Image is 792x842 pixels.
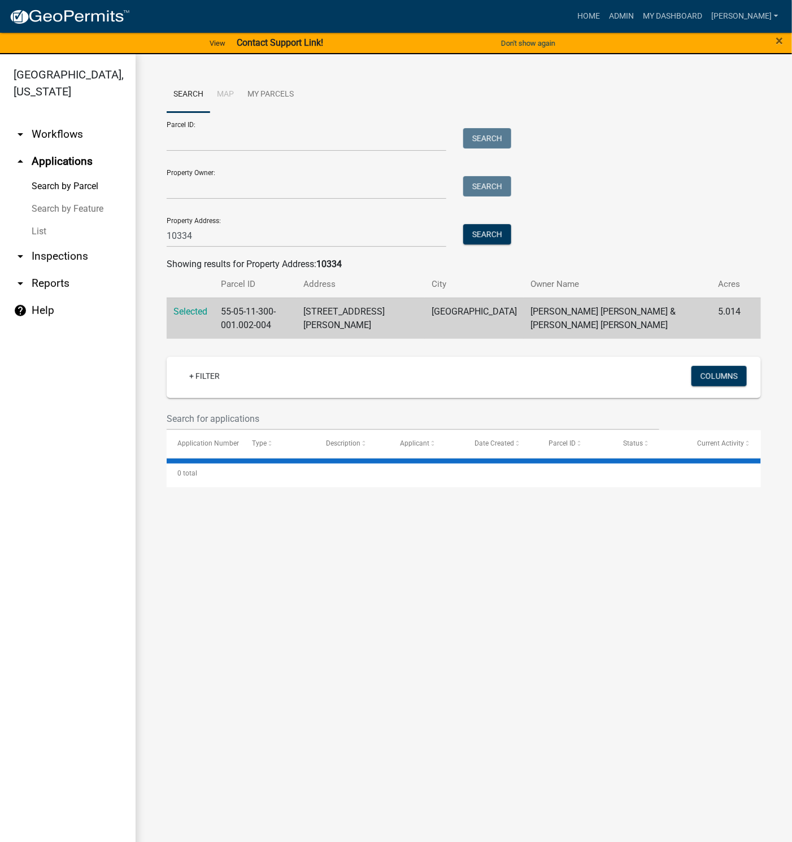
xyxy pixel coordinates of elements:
[14,155,27,168] i: arrow_drop_up
[497,34,560,53] button: Don't show again
[463,128,511,149] button: Search
[425,271,524,298] th: City
[463,176,511,197] button: Search
[297,271,424,298] th: Address
[401,439,430,447] span: Applicant
[177,439,239,447] span: Application Number
[241,77,301,113] a: My Parcels
[167,430,241,457] datatable-header-cell: Application Number
[14,277,27,290] i: arrow_drop_down
[390,430,464,457] datatable-header-cell: Applicant
[711,298,747,339] td: 5.014
[252,439,267,447] span: Type
[425,298,524,339] td: [GEOGRAPHIC_DATA]
[214,298,297,339] td: 55-05-11-300-001.002-004
[573,6,604,27] a: Home
[180,366,229,386] a: + Filter
[538,430,613,457] datatable-header-cell: Parcel ID
[326,439,360,447] span: Description
[549,439,576,447] span: Parcel ID
[623,439,643,447] span: Status
[315,430,390,457] datatable-header-cell: Description
[167,459,761,487] div: 0 total
[237,37,323,48] strong: Contact Support Link!
[241,430,316,457] datatable-header-cell: Type
[707,6,783,27] a: [PERSON_NAME]
[691,366,747,386] button: Columns
[214,271,297,298] th: Parcel ID
[524,298,711,339] td: [PERSON_NAME] [PERSON_NAME] & [PERSON_NAME] [PERSON_NAME]
[463,224,511,245] button: Search
[475,439,514,447] span: Date Created
[14,250,27,263] i: arrow_drop_down
[711,271,747,298] th: Acres
[776,34,784,47] button: Close
[464,430,538,457] datatable-header-cell: Date Created
[698,439,745,447] span: Current Activity
[612,430,687,457] datatable-header-cell: Status
[776,33,784,49] span: ×
[205,34,230,53] a: View
[167,407,659,430] input: Search for applications
[14,128,27,141] i: arrow_drop_down
[316,259,342,269] strong: 10334
[524,271,711,298] th: Owner Name
[687,430,761,457] datatable-header-cell: Current Activity
[638,6,707,27] a: My Dashboard
[167,258,761,271] div: Showing results for Property Address:
[14,304,27,317] i: help
[604,6,638,27] a: Admin
[173,306,207,317] a: Selected
[167,77,210,113] a: Search
[297,298,424,339] td: [STREET_ADDRESS][PERSON_NAME]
